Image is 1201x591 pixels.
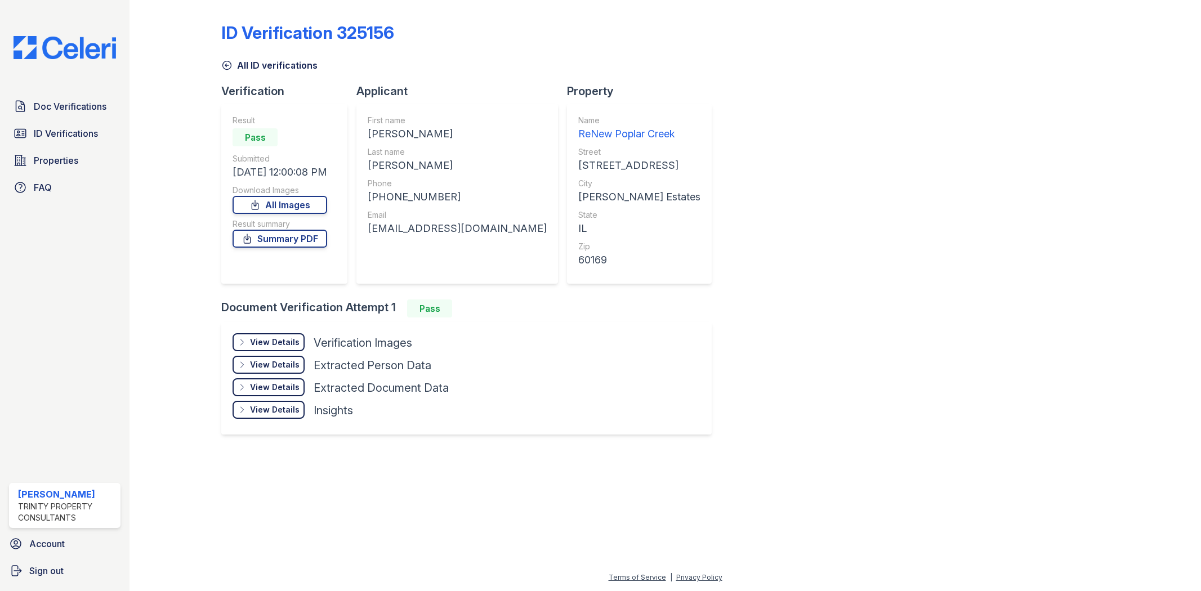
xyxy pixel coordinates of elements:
[250,382,300,393] div: View Details
[9,122,120,145] a: ID Verifications
[368,221,547,236] div: [EMAIL_ADDRESS][DOMAIN_NAME]
[407,299,452,317] div: Pass
[368,126,547,142] div: [PERSON_NAME]
[368,146,547,158] div: Last name
[578,241,700,252] div: Zip
[578,178,700,189] div: City
[609,573,666,581] a: Terms of Service
[250,404,300,415] div: View Details
[5,36,125,59] img: CE_Logo_Blue-a8612792a0a2168367f1c8372b55b34899dd931a85d93a1a3d3e32e68fde9ad4.png
[29,564,64,577] span: Sign out
[314,357,431,373] div: Extracted Person Data
[578,146,700,158] div: Street
[578,252,700,268] div: 60169
[233,115,327,126] div: Result
[578,115,700,126] div: Name
[670,573,672,581] div: |
[368,178,547,189] div: Phone
[34,100,106,113] span: Doc Verifications
[578,221,700,236] div: IL
[233,196,327,214] a: All Images
[314,335,412,351] div: Verification Images
[233,230,327,248] a: Summary PDF
[18,487,116,501] div: [PERSON_NAME]
[368,158,547,173] div: [PERSON_NAME]
[314,402,353,418] div: Insights
[9,176,120,199] a: FAQ
[34,181,52,194] span: FAQ
[233,218,327,230] div: Result summary
[1154,546,1190,580] iframe: chat widget
[676,573,722,581] a: Privacy Policy
[233,128,278,146] div: Pass
[221,299,721,317] div: Document Verification Attempt 1
[567,83,721,99] div: Property
[221,23,394,43] div: ID Verification 325156
[18,501,116,523] div: Trinity Property Consultants
[5,559,125,582] a: Sign out
[578,115,700,142] a: Name ReNew Poplar Creek
[578,209,700,221] div: State
[314,380,449,396] div: Extracted Document Data
[250,359,300,370] div: View Details
[578,158,700,173] div: [STREET_ADDRESS]
[221,83,356,99] div: Verification
[29,537,65,550] span: Account
[578,126,700,142] div: ReNew Poplar Creek
[233,185,327,196] div: Download Images
[9,149,120,172] a: Properties
[368,189,547,205] div: [PHONE_NUMBER]
[233,164,327,180] div: [DATE] 12:00:08 PM
[5,532,125,555] a: Account
[34,127,98,140] span: ID Verifications
[34,154,78,167] span: Properties
[250,337,300,348] div: View Details
[368,209,547,221] div: Email
[356,83,567,99] div: Applicant
[233,153,327,164] div: Submitted
[578,189,700,205] div: [PERSON_NAME] Estates
[368,115,547,126] div: First name
[9,95,120,118] a: Doc Verifications
[221,59,318,72] a: All ID verifications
